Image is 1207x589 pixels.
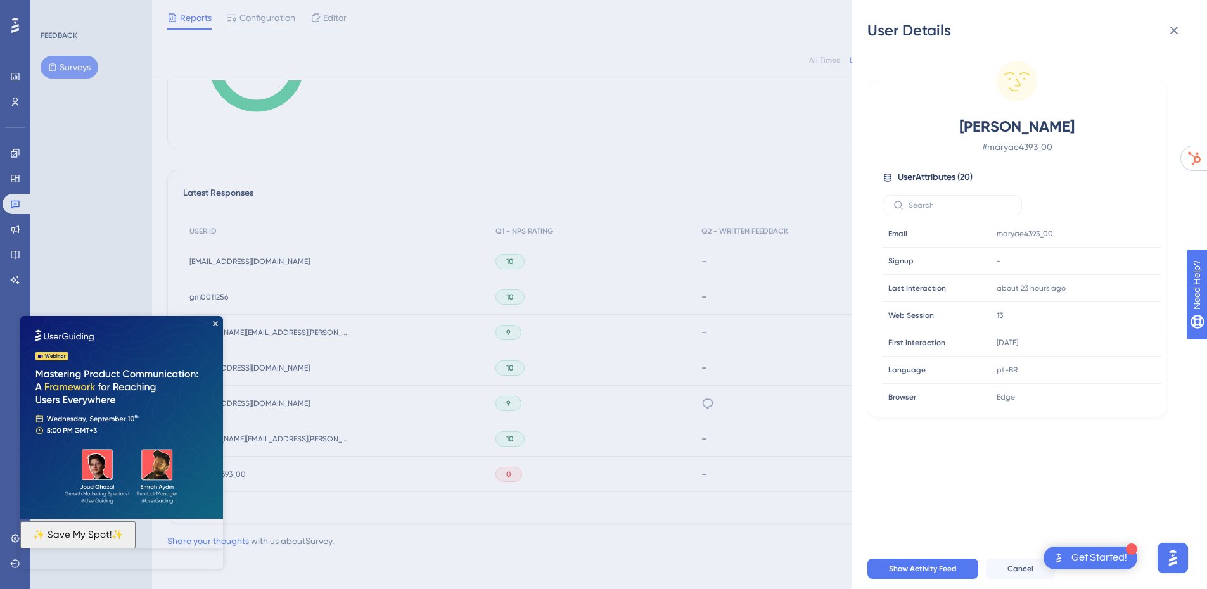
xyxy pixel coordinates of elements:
[1071,551,1127,565] div: Get Started!
[997,229,1053,239] span: maryae4393_00
[1007,564,1033,574] span: Cancel
[888,229,907,239] span: Email
[986,559,1055,579] button: Cancel
[905,139,1128,155] span: # maryae4393_00
[997,256,1000,266] span: -
[888,283,946,293] span: Last Interaction
[997,284,1066,293] time: about 23 hours ago
[888,338,945,348] span: First Interaction
[1051,550,1066,566] img: launcher-image-alternative-text
[888,365,926,375] span: Language
[30,3,79,18] span: Need Help?
[997,338,1018,347] time: [DATE]
[888,310,934,320] span: Web Session
[905,117,1128,137] span: [PERSON_NAME]
[889,564,957,574] span: Show Activity Feed
[997,365,1018,375] span: pt-BR
[909,201,1011,210] input: Search
[997,310,1003,320] span: 13
[1126,543,1137,555] div: 1
[997,392,1015,402] span: Edge
[888,392,916,402] span: Browser
[193,5,198,10] div: Close Preview
[867,559,978,579] button: Show Activity Feed
[1154,539,1192,577] iframe: UserGuiding AI Assistant Launcher
[888,256,914,266] span: Signup
[898,170,973,185] span: User Attributes ( 20 )
[1044,547,1137,569] div: Open Get Started! checklist, remaining modules: 1
[867,20,1192,41] div: User Details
